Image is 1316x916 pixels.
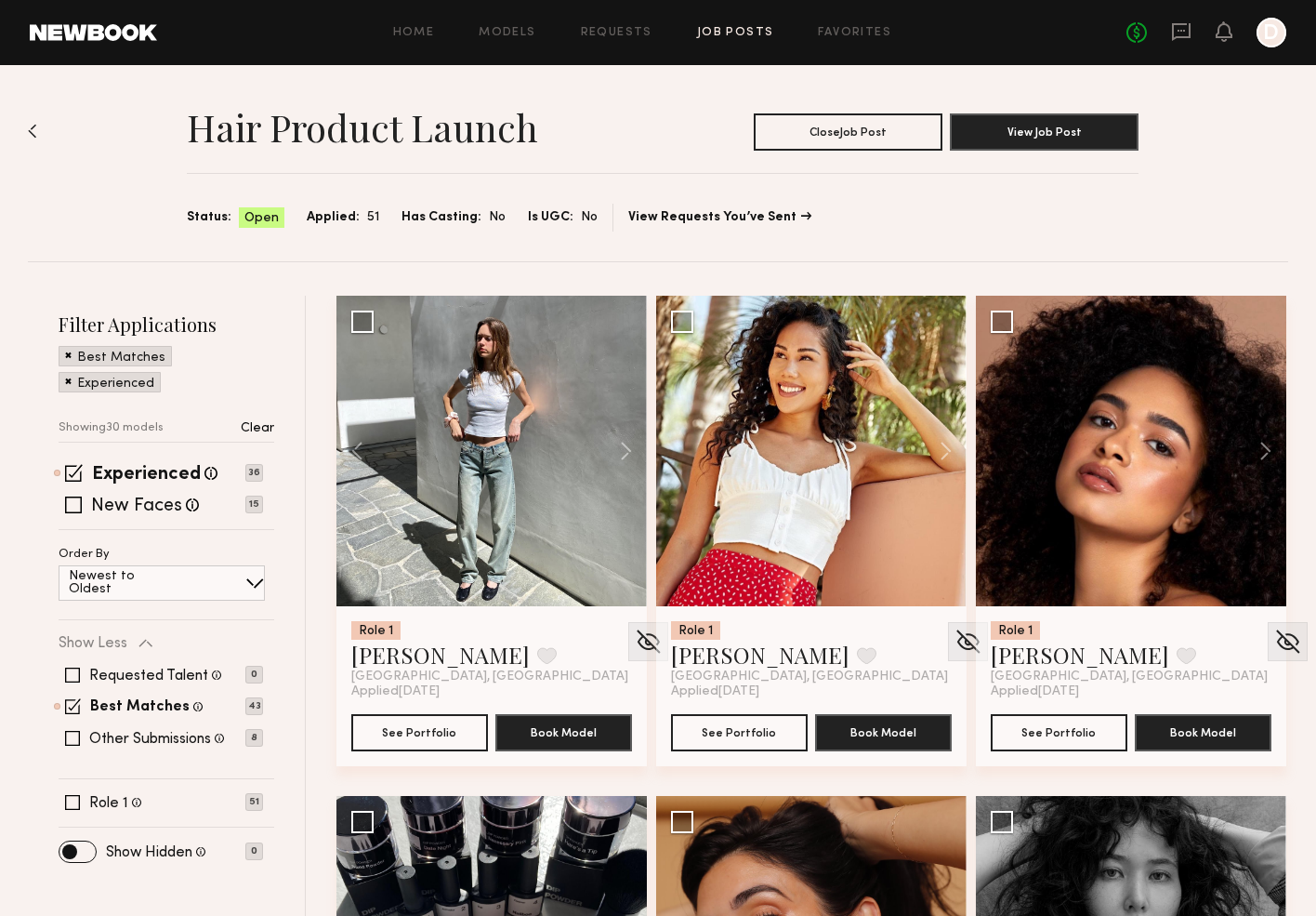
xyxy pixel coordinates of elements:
[245,729,263,747] p: 8
[90,700,190,715] label: Best Matches
[401,207,481,228] span: Has Casting:
[818,27,891,39] a: Favorites
[89,669,208,684] label: Requested Talent
[671,714,808,751] button: See Portfolio
[815,724,952,739] a: Book Model
[991,640,1169,670] a: [PERSON_NAME]
[89,796,128,811] label: Role 1
[754,113,942,151] button: CloseJob Post
[77,352,165,365] p: Best Matches
[495,724,632,739] a: Book Model
[697,27,774,39] a: Job Posts
[245,464,263,482] p: 36
[59,422,164,434] p: Showing 30 models
[393,27,435,39] a: Home
[479,27,535,39] a: Models
[991,621,1040,640] div: Role 1
[581,207,598,228] span: No
[59,636,127,651] p: Show Less
[1135,724,1271,739] a: Book Model
[671,640,849,670] a: [PERSON_NAME]
[528,207,573,228] span: Is UGC:
[187,104,538,151] h1: Hair Product Launch
[495,714,632,751] button: Book Model
[28,124,37,139] img: Back to previous page
[991,684,1271,699] div: Applied [DATE]
[367,207,379,228] span: 51
[628,211,811,224] a: View Requests You’ve Sent
[671,670,948,684] span: [GEOGRAPHIC_DATA], [GEOGRAPHIC_DATA]
[351,621,401,640] div: Role 1
[950,113,1138,151] button: View Job Post
[351,684,632,699] div: Applied [DATE]
[581,27,652,39] a: Requests
[671,684,952,699] div: Applied [DATE]
[245,697,263,715] p: 43
[815,714,952,751] button: Book Model
[634,628,663,656] img: Unhide Model
[1135,714,1271,751] button: Book Model
[307,207,360,228] span: Applied:
[245,793,263,811] p: 51
[1273,628,1302,656] img: Unhide Model
[351,670,628,684] span: [GEOGRAPHIC_DATA], [GEOGRAPHIC_DATA]
[77,378,154,391] p: Experienced
[671,621,720,640] div: Role 1
[954,628,982,656] img: Unhide Model
[489,207,506,228] span: No
[244,209,279,228] span: Open
[241,422,274,435] p: Clear
[351,640,530,670] a: [PERSON_NAME]
[91,498,182,516] label: New Faces
[351,714,488,751] button: See Portfolio
[991,670,1268,684] span: [GEOGRAPHIC_DATA], [GEOGRAPHIC_DATA]
[991,714,1127,751] button: See Portfolio
[59,549,110,561] p: Order By
[245,843,263,860] p: 0
[89,732,211,747] label: Other Submissions
[245,496,263,513] p: 15
[106,845,192,860] label: Show Hidden
[92,466,201,485] label: Experienced
[245,666,263,684] p: 0
[187,207,231,228] span: Status:
[69,570,179,596] p: Newest to Oldest
[59,312,274,337] h2: Filter Applications
[1257,18,1286,47] a: D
